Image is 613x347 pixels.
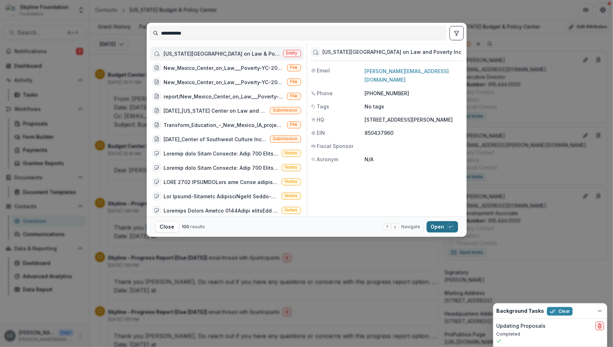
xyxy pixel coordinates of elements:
[365,129,462,137] p: 850437960
[547,307,573,316] button: Clear
[182,224,190,229] span: 100
[155,221,179,233] button: Close
[317,90,333,97] span: Phone
[164,193,279,200] div: Lor Ipsumd-Sitametc AdipisciNgelit Seddo-Eiusmodt in Utlabore EtdoloremAgnaal-EnimadminImvenia:65...
[317,116,325,123] span: HQ
[317,155,338,163] span: Acronym
[365,68,449,83] a: [PERSON_NAME][EMAIL_ADDRESS][DOMAIN_NAME]
[164,64,284,72] div: New_Mexico_Center_on_Law___Poverty-YC-2022-53840.pdf
[317,129,325,137] span: EIN
[365,155,462,163] p: N/A
[285,179,298,184] span: Notes
[164,178,279,186] div: LORE 2702 IPSUMDOLors ame Conse adipiscin elitseddoe tem i utlaboree dolorema al enimadm venia qu...
[285,208,298,213] span: Notes
[596,307,604,315] button: Dismiss
[449,26,464,40] button: toggle filters
[596,322,604,330] button: delete
[191,224,205,229] span: results
[496,331,604,337] p: Completed
[317,67,330,74] span: Email
[317,103,330,110] span: Tags
[290,93,298,98] span: File
[164,93,284,100] div: report/New_Mexico_Center_on_Law___Poverty-YC-2022-53840-Grant_Report.pdf
[164,164,279,172] div: Loremip dolo Sitam Consecte: Adip 700 Elitseddo Eiusmo tempori utlaboree dolor mag ali enimadmini...
[290,65,298,70] span: File
[273,108,298,113] span: Submission
[164,150,279,157] div: Loremip dolo Sitam Consecte: Adip 700 Elitseddo Eiusmo tempori utlaboree dolor mag ali enimadmini...
[402,224,421,230] span: Navigate
[164,107,267,114] div: [DATE]_[US_STATE] Center on Law and Poverty Inc_600000
[285,193,298,198] span: Notes
[286,51,298,56] span: Entity
[365,103,385,110] p: No tags
[323,49,462,55] div: [US_STATE][GEOGRAPHIC_DATA] on Law and Poverty Inc
[290,79,298,84] span: File
[365,116,462,123] p: [STREET_ADDRESS][PERSON_NAME]
[496,308,544,314] h2: Background Tasks
[427,221,458,233] button: Open
[317,142,354,150] span: Fiscal Sponsor
[365,90,462,97] p: [PHONE_NUMBER]
[164,136,267,143] div: [DATE]_Center of Southwest Culture Inc (Transform Education - [US_STATE])_150000
[290,122,298,127] span: File
[285,150,298,155] span: Notes
[496,323,546,329] h2: Updating Proposals
[164,78,284,86] div: New_Mexico_Center_on_Law___Poverty-YC-2022-53840-Grant_Agreement_January_13_2023.pdf
[164,121,284,129] div: Transform_Education_-_New_Mexico_(A_project_of_Center_of_Southwest_Culture)-SKY-2024-63460.pdf
[285,165,298,170] span: Notes
[164,207,279,214] div: Loremips Dolors Ametco 0144Adipi elitsEdd eiusmod tempori utlabor etdolor ma a enimadmini veniamq...
[273,136,298,141] span: Submission
[164,50,280,57] div: [US_STATE][GEOGRAPHIC_DATA] on Law & Poverty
